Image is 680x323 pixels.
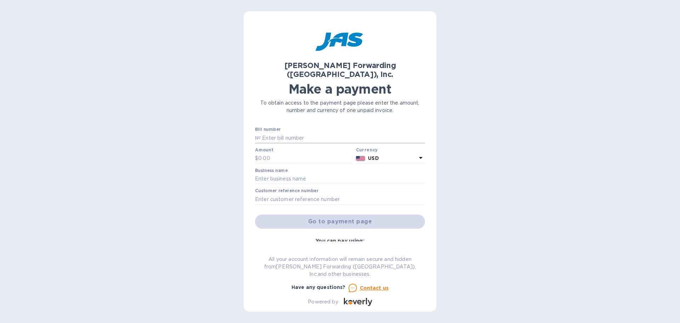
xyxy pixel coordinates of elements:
input: Enter bill number [261,133,425,143]
p: $ [255,155,258,162]
label: Business name [255,168,288,173]
label: Bill number [255,128,280,132]
h1: Make a payment [255,82,425,96]
b: [PERSON_NAME] Forwarding ([GEOGRAPHIC_DATA]), Inc. [284,61,396,79]
input: Enter customer reference number [255,194,425,205]
img: USD [356,156,365,161]
label: Customer reference number [255,189,318,193]
input: Enter business name [255,174,425,184]
p: To obtain access to the payment page please enter the amount, number and currency of one unpaid i... [255,99,425,114]
u: Contact us [360,285,389,291]
b: Currency [356,147,378,152]
b: You can pay using: [316,238,364,244]
label: Amount [255,148,273,152]
p: Powered by [308,298,338,306]
p: All your account information will remain secure and hidden from [PERSON_NAME] Forwarding ([GEOGRA... [255,256,425,278]
input: 0.00 [258,153,353,164]
b: USD [368,155,379,161]
p: № [255,134,261,142]
b: Have any questions? [291,284,346,290]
